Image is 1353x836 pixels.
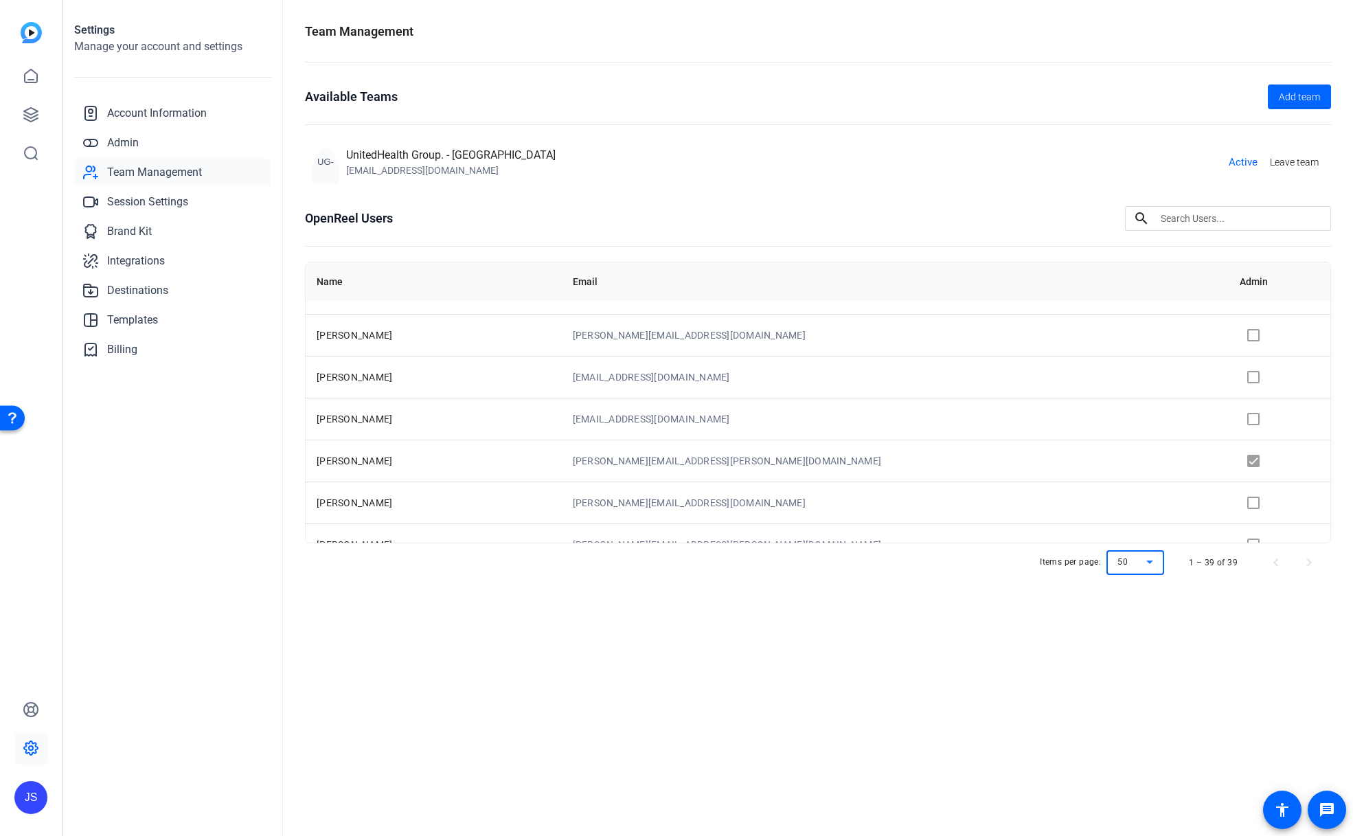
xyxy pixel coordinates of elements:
div: 1 – 39 of 39 [1189,556,1238,569]
th: Name [306,262,562,301]
span: Session Settings [107,194,188,210]
button: Next page [1293,546,1326,579]
button: Previous page [1260,546,1293,579]
div: UG-TS [312,148,339,203]
td: [EMAIL_ADDRESS][DOMAIN_NAME] [562,356,1229,398]
td: [EMAIL_ADDRESS][DOMAIN_NAME] [562,398,1229,440]
mat-icon: accessibility [1274,802,1291,818]
td: [PERSON_NAME][EMAIL_ADDRESS][PERSON_NAME][DOMAIN_NAME] [562,523,1229,565]
span: [PERSON_NAME] [317,539,392,550]
span: Add team [1279,90,1320,104]
span: Leave team [1270,155,1319,170]
span: [PERSON_NAME] [317,414,392,425]
h1: Settings [74,22,271,38]
mat-icon: search [1125,210,1158,227]
mat-icon: message [1319,802,1335,818]
a: Account Information [74,100,271,127]
img: blue-gradient.svg [21,22,42,43]
span: [PERSON_NAME] [317,497,392,508]
button: Add team [1268,84,1331,109]
td: [PERSON_NAME][EMAIL_ADDRESS][DOMAIN_NAME] [562,482,1229,523]
a: Session Settings [74,188,271,216]
a: Team Management [74,159,271,186]
h1: Available Teams [305,87,398,106]
button: Leave team [1264,150,1324,174]
a: Integrations [74,247,271,275]
span: Templates [107,312,158,328]
div: JS [14,781,47,814]
span: [PERSON_NAME] [317,330,392,341]
td: [PERSON_NAME][EMAIL_ADDRESS][DOMAIN_NAME] [562,314,1229,356]
input: Search Users... [1161,210,1320,227]
span: Integrations [107,253,165,269]
a: Templates [74,306,271,334]
h1: OpenReel Users [305,209,393,228]
span: Destinations [107,282,168,299]
a: Brand Kit [74,218,271,245]
a: Destinations [74,277,271,304]
td: [PERSON_NAME][EMAIL_ADDRESS][PERSON_NAME][DOMAIN_NAME] [562,440,1229,482]
h2: Manage your account and settings [74,38,271,55]
span: Account Information [107,105,207,122]
div: Items per page: [1040,555,1101,569]
span: [PERSON_NAME] [317,372,392,383]
span: Billing [107,341,137,358]
h1: Team Management [305,22,413,41]
span: Admin [107,135,139,151]
a: Billing [74,336,271,363]
span: Active [1229,155,1258,170]
span: Brand Kit [107,223,152,240]
span: Team Management [107,164,202,181]
div: UnitedHealth Group. - [GEOGRAPHIC_DATA] [346,147,556,163]
div: [EMAIL_ADDRESS][DOMAIN_NAME] [346,163,556,177]
th: Email [562,262,1229,301]
a: Admin [74,129,271,157]
th: Admin [1229,262,1330,301]
span: [PERSON_NAME] [317,455,392,466]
